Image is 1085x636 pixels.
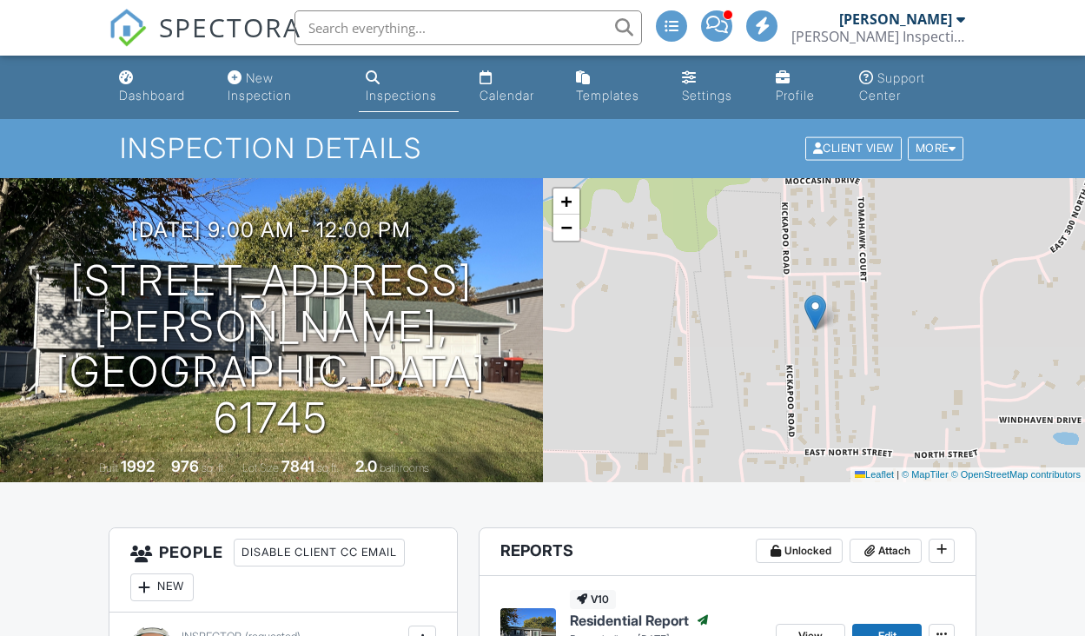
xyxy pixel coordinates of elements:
[855,469,894,480] a: Leaflet
[355,457,377,475] div: 2.0
[804,141,906,154] a: Client View
[553,215,579,241] a: Zoom out
[281,457,314,475] div: 7841
[473,63,555,112] a: Calendar
[130,573,194,601] div: New
[380,461,429,474] span: bathrooms
[896,469,899,480] span: |
[109,9,147,47] img: The Best Home Inspection Software - Spectora
[951,469,1081,480] a: © OpenStreetMap contributors
[131,218,411,242] h3: [DATE] 9:00 am - 12:00 pm
[109,528,457,613] h3: People
[119,88,185,103] div: Dashboard
[109,23,301,60] a: SPECTORA
[859,70,925,103] div: Support Center
[908,137,964,161] div: More
[317,461,339,474] span: sq.ft.
[852,63,973,112] a: Support Center
[776,88,815,103] div: Profile
[228,70,292,103] div: New Inspection
[560,216,572,238] span: −
[675,63,755,112] a: Settings
[569,63,662,112] a: Templates
[805,137,902,161] div: Client View
[112,63,207,112] a: Dashboard
[171,457,199,475] div: 976
[576,88,639,103] div: Templates
[359,63,459,112] a: Inspections
[221,63,344,112] a: New Inspection
[120,133,966,163] h1: Inspection Details
[804,295,826,330] img: Marker
[242,461,279,474] span: Lot Size
[234,539,405,566] div: Disable Client CC Email
[480,88,534,103] div: Calendar
[202,461,226,474] span: sq. ft.
[553,189,579,215] a: Zoom in
[560,190,572,212] span: +
[902,469,949,480] a: © MapTiler
[791,28,965,45] div: SEGO Inspections Inc.
[682,88,732,103] div: Settings
[159,9,301,45] span: SPECTORA
[121,457,155,475] div: 1992
[839,10,952,28] div: [PERSON_NAME]
[366,88,437,103] div: Inspections
[294,10,642,45] input: Search everything...
[769,63,837,112] a: Profile
[28,258,515,441] h1: [STREET_ADDRESS] [PERSON_NAME], [GEOGRAPHIC_DATA] 61745
[99,461,118,474] span: Built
